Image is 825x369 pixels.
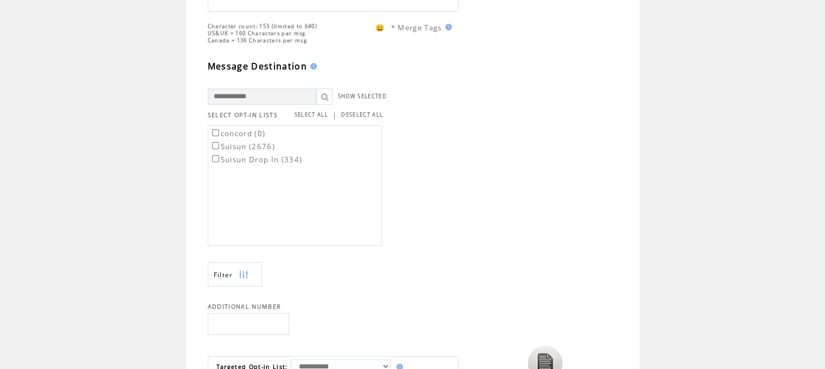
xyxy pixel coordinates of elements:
[341,111,383,118] a: DESELECT ALL
[210,142,275,151] label: Suisun (2676)
[332,110,337,120] span: |
[295,111,328,118] a: SELECT ALL
[208,111,278,119] span: SELECT OPT-IN LISTS
[375,23,385,33] span: 😀
[212,129,219,136] input: concord (0)
[214,270,233,279] span: Show filters
[210,129,266,138] label: concord (0)
[208,23,317,30] span: Character count: 153 (limited to 640)
[208,30,306,37] span: US&UK = 160 Characters per msg
[338,93,387,100] a: SHOW SELECTED
[208,262,262,287] a: Filter
[208,303,282,310] span: ADDITIONAL NUMBER
[442,24,452,30] img: help.gif
[210,155,303,164] label: Suisun Drop In (334)
[208,60,307,72] span: Message Destination
[239,263,248,287] img: filters.png
[212,142,219,149] input: Suisun (2676)
[208,37,307,44] span: Canada = 136 Characters per msg
[212,155,219,162] input: Suisun Drop In (334)
[391,23,442,33] span: * Merge Tags
[307,63,317,69] img: help.gif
